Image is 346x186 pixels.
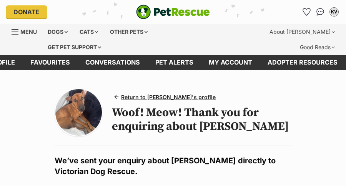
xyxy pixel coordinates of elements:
[148,55,201,70] a: Pet alerts
[314,6,326,18] a: Conversations
[300,6,340,18] ul: Account quick links
[201,55,260,70] a: My account
[23,55,78,70] a: Favourites
[78,55,148,70] a: conversations
[74,24,103,40] div: Cats
[42,24,73,40] div: Dogs
[328,6,340,18] button: My account
[264,24,340,40] div: About [PERSON_NAME]
[136,5,210,19] a: PetRescue
[105,24,153,40] div: Other pets
[121,93,216,101] span: Return to [PERSON_NAME]'s profile
[330,8,338,16] div: KV
[42,40,106,55] div: Get pet support
[112,106,291,133] h1: Woof! Meow! Thank you for enquiring about [PERSON_NAME]
[55,155,291,177] h2: We’ve sent your enquiry about [PERSON_NAME] directly to Victorian Dog Rescue.
[136,5,210,19] img: logo-e224e6f780fb5917bec1dbf3a21bbac754714ae5b6737aabdf751b685950b380.svg
[12,24,42,38] a: Menu
[55,89,102,136] img: Photo of Missy Peggotty
[294,40,340,55] div: Good Reads
[6,5,47,18] a: Donate
[20,28,37,35] span: Menu
[300,6,313,18] a: Favourites
[316,8,324,16] img: chat-41dd97257d64d25036548639549fe6c8038ab92f7586957e7f3b1b290dea8141.svg
[260,55,345,70] a: Adopter resources
[112,91,219,103] a: Return to [PERSON_NAME]'s profile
